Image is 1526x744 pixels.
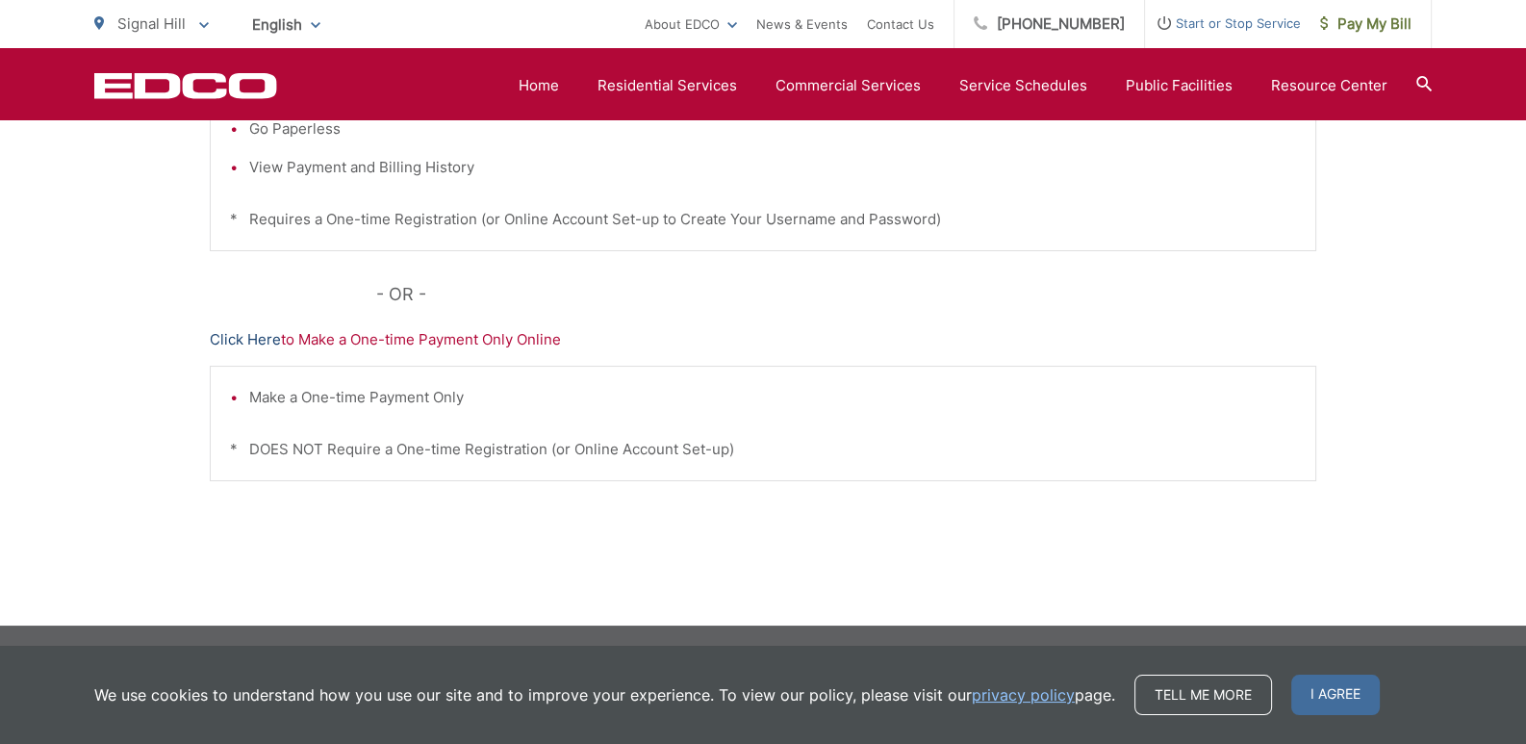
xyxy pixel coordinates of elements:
p: We use cookies to understand how you use our site and to improve your experience. To view our pol... [94,683,1115,706]
li: Make a One-time Payment Only [249,386,1296,409]
a: News & Events [756,13,848,36]
a: privacy policy [972,683,1075,706]
a: EDCD logo. Return to the homepage. [94,72,277,99]
p: * Requires a One-time Registration (or Online Account Set-up to Create Your Username and Password) [230,208,1296,231]
p: - OR - [376,280,1317,309]
a: Tell me more [1134,675,1272,715]
span: English [238,8,335,41]
a: About EDCO [645,13,737,36]
li: Go Paperless [249,117,1296,141]
p: to Make a One-time Payment Only Online [210,328,1316,351]
a: Commercial Services [776,74,921,97]
a: Resource Center [1271,74,1387,97]
a: Home [519,74,559,97]
a: Residential Services [598,74,737,97]
a: Public Facilities [1126,74,1233,97]
span: Signal Hill [117,14,186,33]
a: Service Schedules [959,74,1087,97]
li: View Payment and Billing History [249,156,1296,179]
p: * DOES NOT Require a One-time Registration (or Online Account Set-up) [230,438,1296,461]
span: I agree [1291,675,1380,715]
a: Click Here [210,328,281,351]
span: Pay My Bill [1320,13,1412,36]
a: Contact Us [867,13,934,36]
